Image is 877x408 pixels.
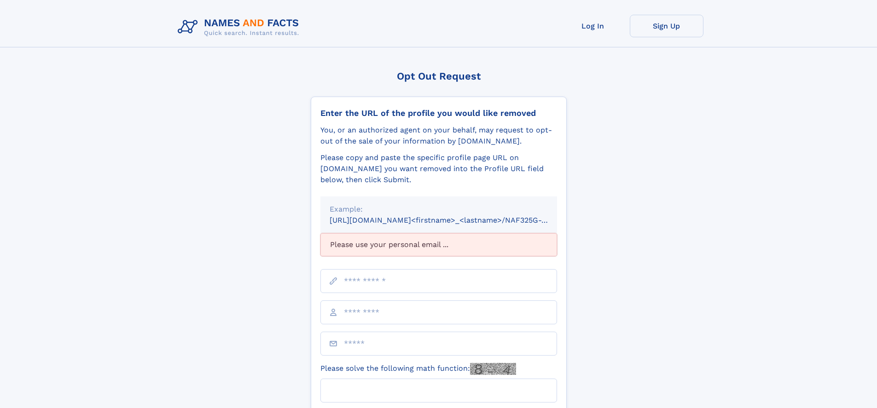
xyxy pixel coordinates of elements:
div: Enter the URL of the profile you would like removed [320,108,557,118]
div: Opt Out Request [311,70,567,82]
img: Logo Names and Facts [174,15,307,40]
a: Sign Up [630,15,703,37]
div: Please copy and paste the specific profile page URL on [DOMAIN_NAME] you want removed into the Pr... [320,152,557,185]
label: Please solve the following math function: [320,363,516,375]
div: Please use your personal email ... [320,233,557,256]
small: [URL][DOMAIN_NAME]<firstname>_<lastname>/NAF325G-xxxxxxxx [330,216,575,224]
div: Example: [330,204,548,215]
div: You, or an authorized agent on your behalf, may request to opt-out of the sale of your informatio... [320,125,557,147]
a: Log In [556,15,630,37]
